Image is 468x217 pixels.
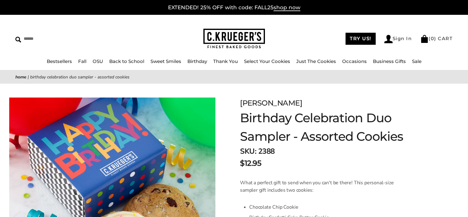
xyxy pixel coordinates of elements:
a: Sign In [384,35,412,43]
a: Birthday [187,58,207,64]
a: Occasions [342,58,367,64]
a: OSU [93,58,103,64]
li: Chocolate Chip Cookie [249,202,408,212]
p: What a perfect gift to send when you can't be there! This personal-size sampler gift includes two... [240,179,408,194]
span: $12.95 [240,158,261,169]
a: Just The Cookies [296,58,336,64]
span: 0 [431,35,434,41]
a: Business Gifts [373,58,406,64]
nav: breadcrumbs [15,73,453,81]
div: [PERSON_NAME] [240,98,436,109]
a: TRY US! [346,33,376,45]
a: Home [15,74,26,80]
a: EXTENDED! 25% OFF with code: FALL25shop now [168,4,300,11]
img: Bag [420,35,429,43]
a: Bestsellers [47,58,72,64]
a: Thank You [213,58,238,64]
img: Search [15,37,21,43]
a: Select Your Cookies [244,58,290,64]
img: C.KRUEGER'S [203,29,265,49]
a: Back to School [109,58,144,64]
a: Sale [412,58,422,64]
a: Fall [78,58,86,64]
span: Birthday Celebration Duo Sampler - Assorted Cookies [30,74,130,80]
h1: Birthday Celebration Duo Sampler - Assorted Cookies [240,109,436,146]
a: Sweet Smiles [150,58,181,64]
span: 2388 [258,146,275,156]
strong: SKU: [240,146,256,156]
a: (0) CART [420,35,453,41]
input: Search [15,34,119,44]
img: Account [384,35,393,43]
span: | [28,74,29,80]
span: shop now [274,4,300,11]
